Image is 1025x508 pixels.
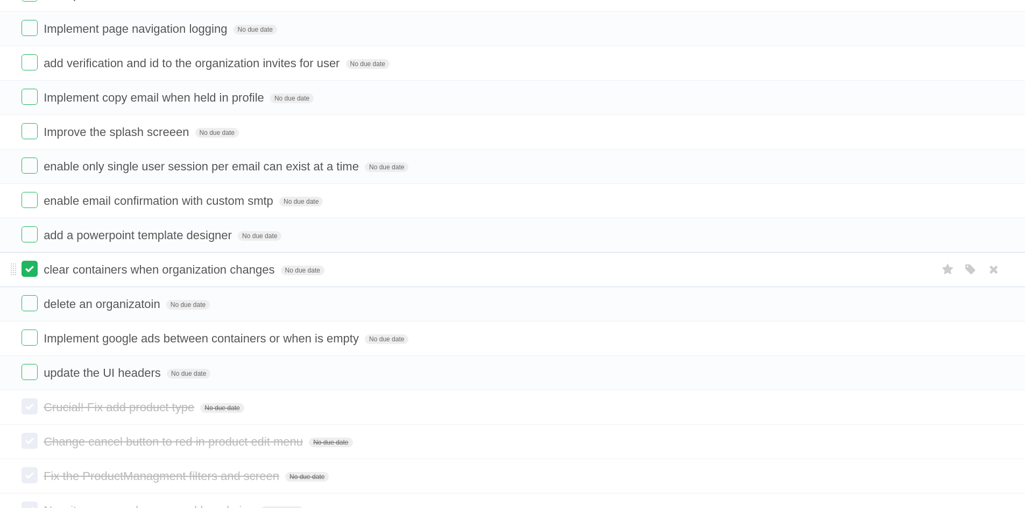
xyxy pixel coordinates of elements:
span: No due date [238,231,281,241]
label: Done [22,330,38,346]
label: Star task [938,261,958,278]
span: delete an organizatoin [44,297,163,311]
label: Done [22,226,38,242]
span: No due date [281,266,324,275]
span: No due date [200,403,244,413]
label: Done [22,158,38,174]
span: Implement google ads between containers or when is empty [44,332,362,345]
label: Done [22,20,38,36]
span: Implement copy email when held in profile [44,91,267,104]
label: Done [22,433,38,449]
label: Done [22,89,38,105]
span: enable email confirmation with custom smtp [44,194,276,208]
span: No due date [234,25,277,34]
span: No due date [195,128,239,138]
span: Crucial! Fix add product type [44,400,197,414]
span: No due date [270,94,314,103]
span: enable only single user session per email can exist at a time [44,160,362,173]
label: Done [22,192,38,208]
span: clear containers when organization changes [44,263,277,276]
span: No due date [365,334,408,344]
span: Improve the splash screeen [44,125,192,139]
span: No due date [166,300,210,310]
span: Implement page navigation logging [44,22,230,35]
label: Done [22,467,38,483]
span: Fix the ProductManagment filters and screen [44,469,282,483]
span: No due date [309,438,352,447]
span: Change cancel button to red in product edit menu [44,435,306,448]
label: Done [22,261,38,277]
span: No due date [167,369,210,378]
span: No due date [279,197,323,206]
span: No due date [346,59,390,69]
label: Done [22,398,38,414]
span: add verification and id to the organization invites for user [44,56,342,70]
label: Done [22,54,38,70]
span: No due date [365,162,408,172]
span: add a powerpoint template designer [44,228,235,242]
label: Done [22,364,38,380]
span: No due date [285,472,329,482]
label: Done [22,295,38,311]
span: update the UI headers [44,366,164,380]
label: Done [22,123,38,139]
